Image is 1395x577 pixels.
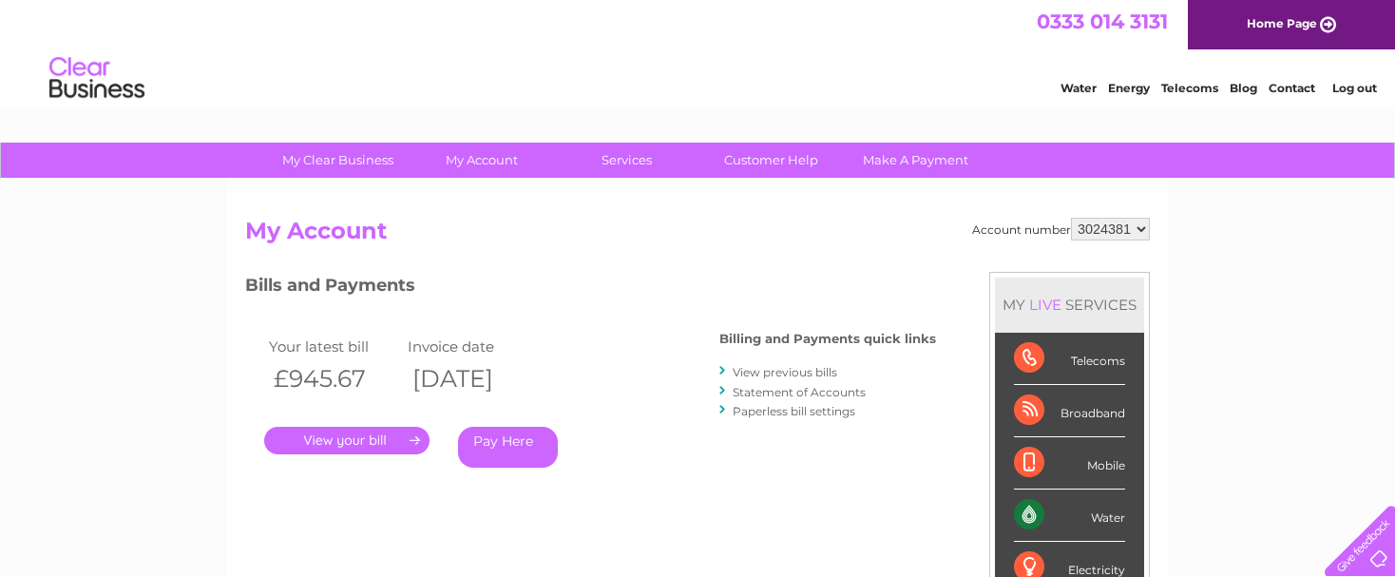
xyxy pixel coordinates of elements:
a: Contact [1269,81,1315,95]
a: 0333 014 3131 [1037,10,1168,33]
a: Make A Payment [837,143,994,178]
img: logo.png [48,49,145,107]
h3: Bills and Payments [245,272,936,305]
div: Mobile [1014,437,1125,490]
a: Services [548,143,705,178]
a: My Account [404,143,561,178]
div: Clear Business is a trading name of Verastar Limited (registered in [GEOGRAPHIC_DATA] No. 3667643... [250,10,1148,92]
a: My Clear Business [259,143,416,178]
a: Customer Help [693,143,850,178]
th: [DATE] [403,359,542,398]
a: Blog [1230,81,1257,95]
a: View previous bills [733,365,837,379]
div: Broadband [1014,385,1125,437]
a: Statement of Accounts [733,385,866,399]
div: Account number [972,218,1150,240]
a: Telecoms [1161,81,1218,95]
th: £945.67 [264,359,403,398]
td: Invoice date [403,334,542,359]
h4: Billing and Payments quick links [719,332,936,346]
h2: My Account [245,218,1150,254]
div: LIVE [1025,296,1065,314]
div: Water [1014,490,1125,542]
a: Energy [1108,81,1150,95]
a: Paperless bill settings [733,404,855,418]
a: Water [1061,81,1097,95]
div: MY SERVICES [995,278,1144,332]
div: Telecoms [1014,333,1125,385]
a: . [264,427,430,454]
a: Log out [1332,81,1377,95]
a: Pay Here [458,427,558,468]
td: Your latest bill [264,334,403,359]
